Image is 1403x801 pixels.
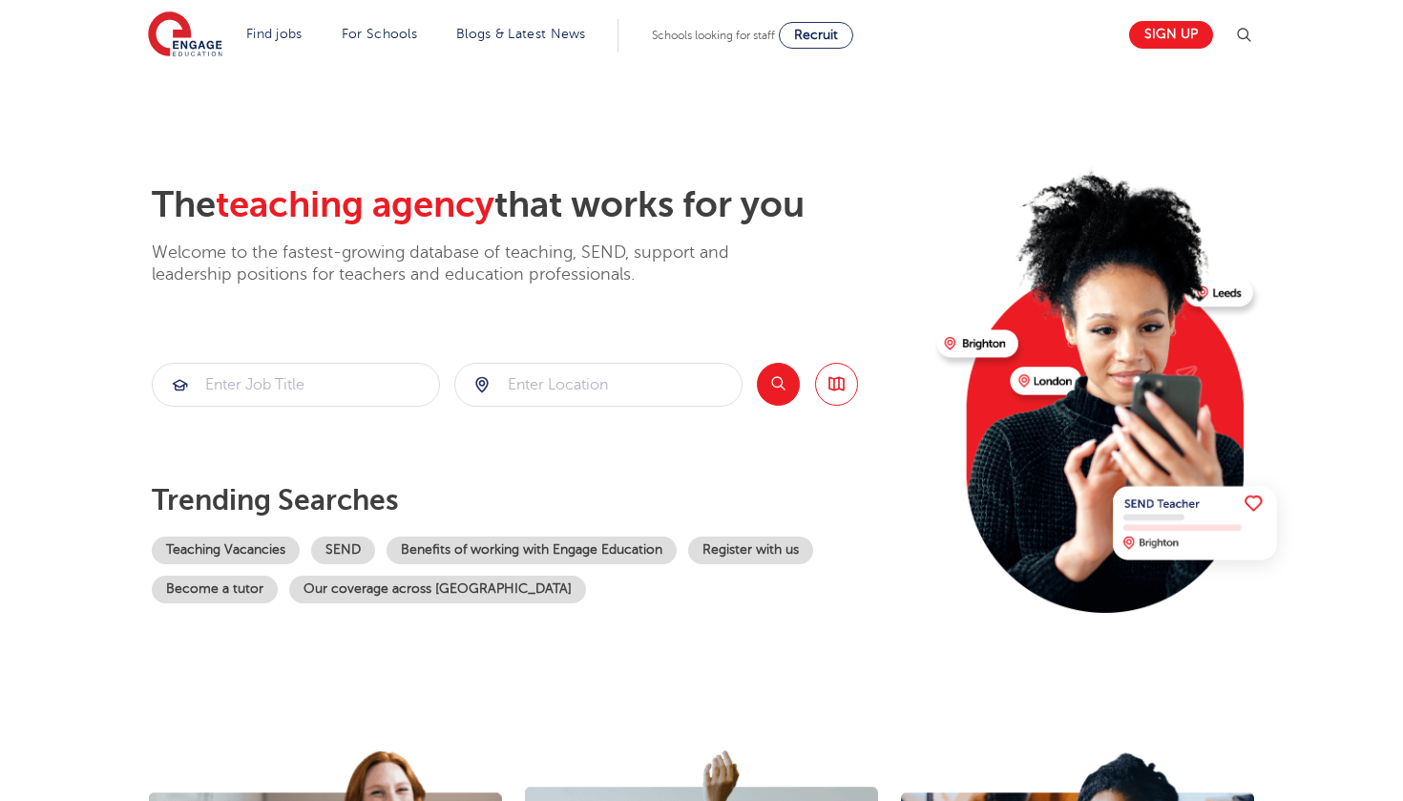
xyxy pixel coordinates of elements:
[455,364,742,406] input: Submit
[246,27,303,41] a: Find jobs
[1129,21,1213,49] a: Sign up
[456,27,586,41] a: Blogs & Latest News
[289,576,586,603] a: Our coverage across [GEOGRAPHIC_DATA]
[342,27,417,41] a: For Schools
[216,184,494,225] span: teaching agency
[794,28,838,42] span: Recruit
[152,537,300,564] a: Teaching Vacancies
[454,363,743,407] div: Submit
[152,576,278,603] a: Become a tutor
[152,483,922,517] p: Trending searches
[152,183,922,227] h2: The that works for you
[153,364,439,406] input: Submit
[387,537,677,564] a: Benefits of working with Engage Education
[652,29,775,42] span: Schools looking for staff
[757,363,800,406] button: Search
[152,242,782,286] p: Welcome to the fastest-growing database of teaching, SEND, support and leadership positions for t...
[148,11,222,59] img: Engage Education
[779,22,853,49] a: Recruit
[152,363,440,407] div: Submit
[688,537,813,564] a: Register with us
[311,537,375,564] a: SEND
